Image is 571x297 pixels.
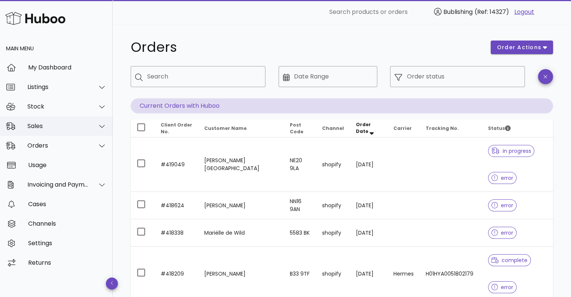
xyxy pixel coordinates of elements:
[491,175,514,181] span: error
[28,259,107,266] div: Returns
[443,8,473,16] span: Bublishing
[350,119,387,137] th: Order Date: Sorted descending. Activate to remove sorting.
[198,119,283,137] th: Customer Name
[316,137,350,192] td: shopify
[491,230,514,235] span: error
[350,192,387,219] td: [DATE]
[27,103,89,110] div: Stock
[204,125,247,131] span: Customer Name
[316,219,350,247] td: shopify
[155,137,198,192] td: #419049
[350,219,387,247] td: [DATE]
[155,219,198,247] td: #418338
[514,8,534,17] a: Logout
[5,10,65,26] img: Huboo Logo
[28,201,107,208] div: Cases
[491,285,514,290] span: error
[497,44,542,51] span: order actions
[27,122,89,130] div: Sales
[283,219,316,247] td: 5583 BK
[420,119,482,137] th: Tracking No.
[27,181,89,188] div: Invoicing and Payments
[356,121,371,134] span: Order Date
[283,137,316,192] td: NE20 9LA
[198,137,283,192] td: [PERSON_NAME][GEOGRAPHIC_DATA]
[289,122,303,135] span: Post Code
[155,119,198,137] th: Client Order No.
[426,125,459,131] span: Tracking No.
[350,137,387,192] td: [DATE]
[491,41,553,54] button: order actions
[283,192,316,219] td: NN16 9AN
[491,258,528,263] span: complete
[28,161,107,169] div: Usage
[387,119,420,137] th: Carrier
[316,119,350,137] th: Channel
[322,125,344,131] span: Channel
[131,98,553,113] p: Current Orders with Huboo
[161,122,192,135] span: Client Order No.
[393,125,412,131] span: Carrier
[198,192,283,219] td: [PERSON_NAME]
[28,64,107,71] div: My Dashboard
[283,119,316,137] th: Post Code
[27,142,89,149] div: Orders
[28,220,107,227] div: Channels
[155,192,198,219] td: #418624
[131,41,482,54] h1: Orders
[488,125,511,131] span: Status
[28,240,107,247] div: Settings
[482,119,553,137] th: Status
[491,148,531,154] span: in progress
[491,203,514,208] span: error
[27,83,89,90] div: Listings
[316,192,350,219] td: shopify
[198,219,283,247] td: Mariëlle de Wild
[475,8,509,16] span: (Ref: 14327)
